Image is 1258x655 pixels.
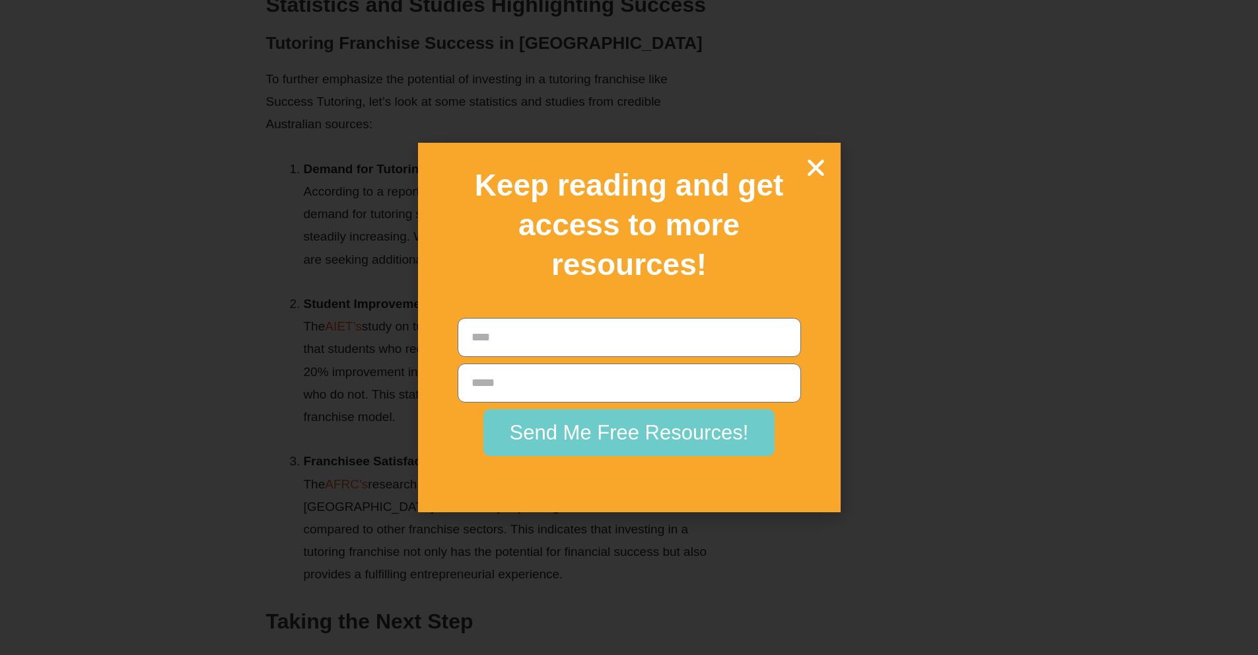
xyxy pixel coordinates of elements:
[1038,506,1258,655] iframe: Chat Widget
[804,156,827,179] a: Close
[458,318,801,463] form: New Form
[483,409,775,456] button: Send Me Free Resources!
[510,422,749,443] span: Send Me Free Resources!
[441,166,818,284] h2: Keep reading and get access to more resources!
